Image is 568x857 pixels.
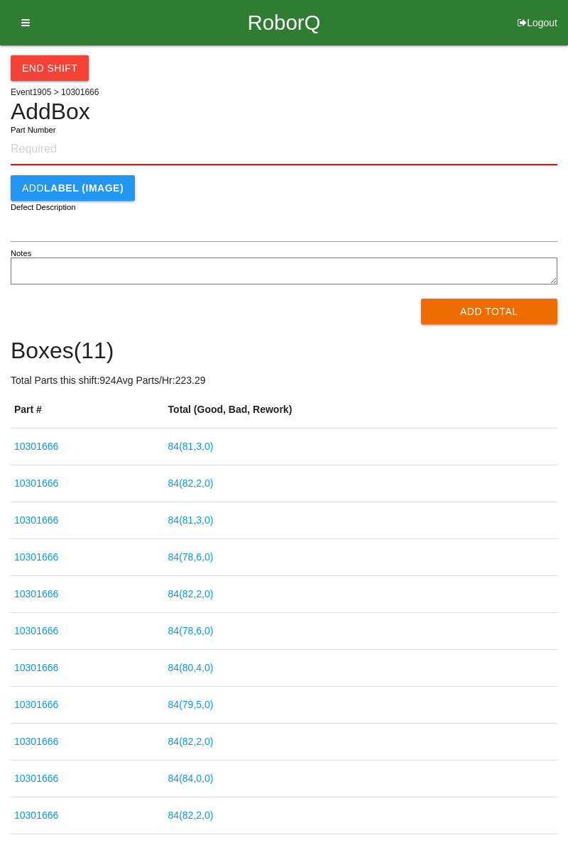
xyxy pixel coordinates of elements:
[168,736,214,747] a: 84(82,2,0)
[11,175,135,201] button: AddLABEL (IMAGE)
[168,625,214,636] a: 84(78,6,0)
[14,699,58,710] a: 10301666
[14,625,58,636] a: 10301666
[168,699,214,710] a: 84(79,5,0)
[14,551,58,563] a: 10301666
[11,87,99,97] span: Event 1905 > 10301666
[168,773,214,784] a: 84(84,0,0)
[14,588,58,599] a: 10301666
[11,99,557,124] h4: Add Box
[165,392,557,428] th: Total (Good, Bad, Rework)
[14,809,58,821] a: 10301666
[168,514,214,526] a: 84(81,3,0)
[44,182,124,194] b: LABEL (IMAGE)
[11,373,557,388] p: Total Parts this shift: 924 Avg Parts/Hr: 223.29
[168,809,214,821] a: 84(82,2,0)
[11,248,31,260] label: Notes
[11,392,165,428] th: Part #
[14,514,58,526] a: 10301666
[168,441,214,452] a: 84(81,3,0)
[421,299,558,324] button: Add Total
[14,477,58,489] a: 10301666
[11,124,55,136] label: Part Number
[14,441,58,452] a: 10301666
[168,588,214,599] a: 84(82,2,0)
[168,477,214,489] a: 84(82,2,0)
[11,201,76,214] label: Defect Description
[14,662,58,673] a: 10301666
[14,736,58,747] a: 10301666
[11,134,557,165] input: Required
[168,551,214,563] a: 84(78,6,0)
[11,338,557,363] h4: Boxes ( 11 )
[14,773,58,784] a: 10301666
[11,55,89,81] button: End Shift
[168,662,214,673] a: 84(80,4,0)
